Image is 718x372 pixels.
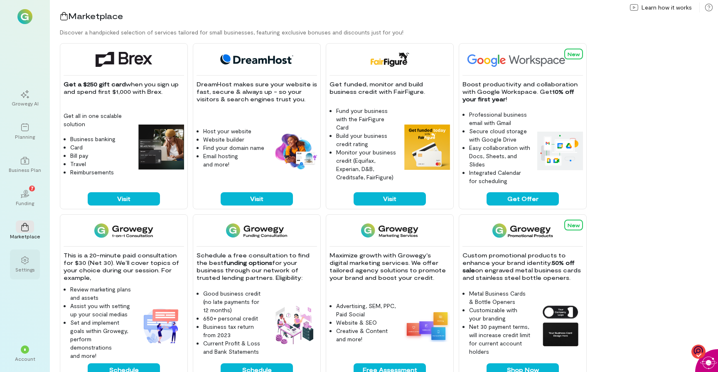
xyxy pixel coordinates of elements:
[462,88,576,103] strong: 10% off your first year
[537,132,583,170] img: Google Workspace feature
[197,81,317,103] p: DreamHost makes sure your website is fast, secure & always up - so your visitors & search engines...
[96,52,152,67] img: Brex
[462,52,585,67] img: Google Workspace
[271,132,317,170] img: DreamHost feature
[10,117,40,147] a: Planning
[336,302,398,318] li: Advertising, SEM, PPC, Paid Social
[469,110,531,127] li: Professional business email with Gmail
[15,133,35,140] div: Planning
[70,160,132,168] li: Travel
[70,152,132,160] li: Bill pay
[404,309,450,342] img: Growegy - Marketing Services feature
[404,125,450,170] img: FairFigure feature
[88,192,160,206] button: Visit
[370,52,409,67] img: FairFigure
[68,11,123,21] span: Marketplace
[469,144,531,169] li: Easy collaboration with Docs, Sheets, and Slides
[31,184,34,192] span: 7
[642,3,692,12] span: Learn how it works
[492,223,553,238] img: Growegy Promo Products
[94,223,153,238] img: 1-on-1 Consultation
[203,127,265,135] li: Host your website
[203,323,265,339] li: Business tax return from 2023
[469,289,531,306] li: Metal Business Cards & Bottle Openers
[15,266,35,273] div: Settings
[15,355,35,362] div: Account
[336,318,398,327] li: Website & SEO
[64,112,132,128] p: Get all in one scalable solution
[568,222,580,228] span: New
[217,52,296,67] img: DreamHost
[221,192,293,206] button: Visit
[271,303,317,348] img: Funding Consultation feature
[10,183,40,213] a: Funding
[462,252,583,281] p: Custom promotional products to enhance your brand identity. on engraved metal business cards and ...
[462,81,583,103] p: Boost productivity and collaboration with Google Workspace. Get !
[70,302,132,318] li: Assist you with setting up your social medias
[224,259,272,266] strong: funding options
[329,252,450,281] p: Maximize growth with Growegy's digital marketing services. We offer tailored agency solutions to ...
[336,132,398,148] li: Build your business credit rating
[12,100,39,107] div: Growegy AI
[10,250,40,279] a: Settings
[10,150,40,180] a: Business Plan
[16,200,34,206] div: Funding
[64,81,126,88] strong: Get a $250 gift card
[568,51,580,57] span: New
[10,339,40,369] div: *Account
[60,28,718,37] div: Discover a handpicked selection of services tailored for small businesses, featuring exclusive bo...
[336,327,398,343] li: Creative & Content and more!
[329,81,450,95] p: Get funded, monitor and build business credit with FairFigure.
[462,259,576,274] strong: 50% off sale
[10,83,40,113] a: Growegy AI
[487,192,559,206] button: Get Offer
[138,125,184,170] img: Brex feature
[197,252,317,281] p: Schedule a free consultation to find the best for your business through our network of trusted le...
[226,223,287,238] img: Funding Consultation
[336,107,398,132] li: Fund your business with the FairFigure Card
[70,143,132,152] li: Card
[203,289,265,314] li: Good business credit (no late payments for 12 months)
[70,168,132,176] li: Reimbursements
[336,148,398,181] li: Monitor your business credit (Equifax, Experian, D&B, Creditsafe, FairFigure)
[10,233,40,240] div: Marketplace
[10,216,40,246] a: Marketplace
[203,135,265,144] li: Website builder
[691,344,706,360] img: o1IwAAAABJRU5ErkJggg==
[354,192,426,206] button: Visit
[64,81,184,95] p: when you sign up and spend first $1,000 with Brex.
[70,318,132,360] li: Set and implement goals within Growegy, perform demonstrations and more!
[9,166,41,173] div: Business Plan
[203,152,265,169] li: Email hosting and more!
[469,323,531,356] li: Net 30 payment terms, will increase credit limit for current account holders
[203,339,265,356] li: Current Profit & Loss and Bank Statements
[138,303,184,348] img: 1-on-1 Consultation feature
[64,252,184,281] p: This is a 20-minute paid consultation for $30 (Net 30). We’ll cover topics of your choice during ...
[203,314,265,323] li: 650+ personal credit
[469,127,531,144] li: Secure cloud storage with Google Drive
[70,285,132,302] li: Review marketing plans and assets
[203,144,265,152] li: Find your domain name
[70,135,132,143] li: Business banking
[469,169,531,185] li: Integrated Calendar for scheduling
[469,306,531,323] li: Customizable with your branding
[537,303,583,348] img: Growegy Promo Products feature
[361,223,419,238] img: Growegy - Marketing Services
